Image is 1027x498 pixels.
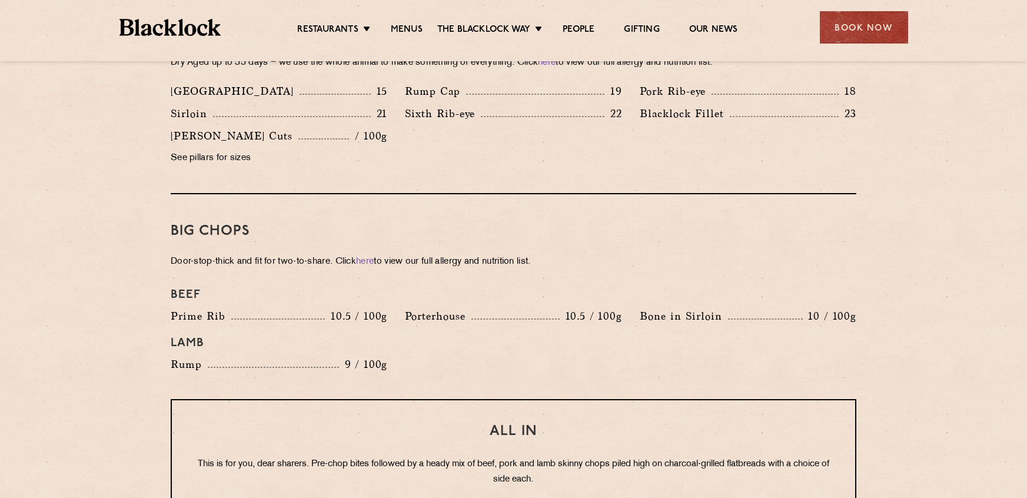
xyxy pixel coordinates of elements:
p: [PERSON_NAME] Cuts [171,128,298,144]
p: Sirloin [171,105,213,122]
p: Bone in Sirloin [640,308,728,324]
h3: Big Chops [171,224,856,239]
a: Gifting [624,24,659,37]
a: Our News [689,24,738,37]
p: / 100g [349,128,387,144]
a: The Blacklock Way [437,24,530,37]
h4: Beef [171,288,856,302]
p: Door-stop-thick and fit for two-to-share. Click to view our full allergy and nutrition list. [171,254,856,270]
p: Porterhouse [405,308,471,324]
p: Prime Rib [171,308,231,324]
p: This is for you, dear sharers. Pre-chop bites followed by a heady mix of beef, pork and lamb skin... [195,457,832,487]
h3: All In [195,424,832,439]
p: Rump [171,356,208,373]
p: 10.5 / 100g [560,308,622,324]
p: 21 [371,106,388,121]
a: Menus [391,24,423,37]
a: Restaurants [297,24,358,37]
a: here [356,257,374,266]
p: 23 [839,106,856,121]
p: Pork Rib-eye [640,83,712,99]
p: 10.5 / 100g [325,308,387,324]
p: 22 [604,106,622,121]
h4: Lamb [171,336,856,350]
p: See pillars for sizes [171,150,387,167]
p: Sixth Rib-eye [405,105,481,122]
p: 10 / 100g [803,308,856,324]
a: People [563,24,594,37]
p: 15 [371,84,388,99]
p: Rump Cap [405,83,466,99]
p: 19 [604,84,622,99]
p: Blacklock Fillet [640,105,730,122]
a: here [538,58,556,67]
p: Dry Aged up to 55 days − we use the whole animal to make something of everything. Click to view o... [171,55,856,71]
p: [GEOGRAPHIC_DATA] [171,83,300,99]
p: 9 / 100g [339,357,388,372]
img: BL_Textured_Logo-footer-cropped.svg [119,19,221,36]
p: 18 [839,84,856,99]
div: Book Now [820,11,908,44]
